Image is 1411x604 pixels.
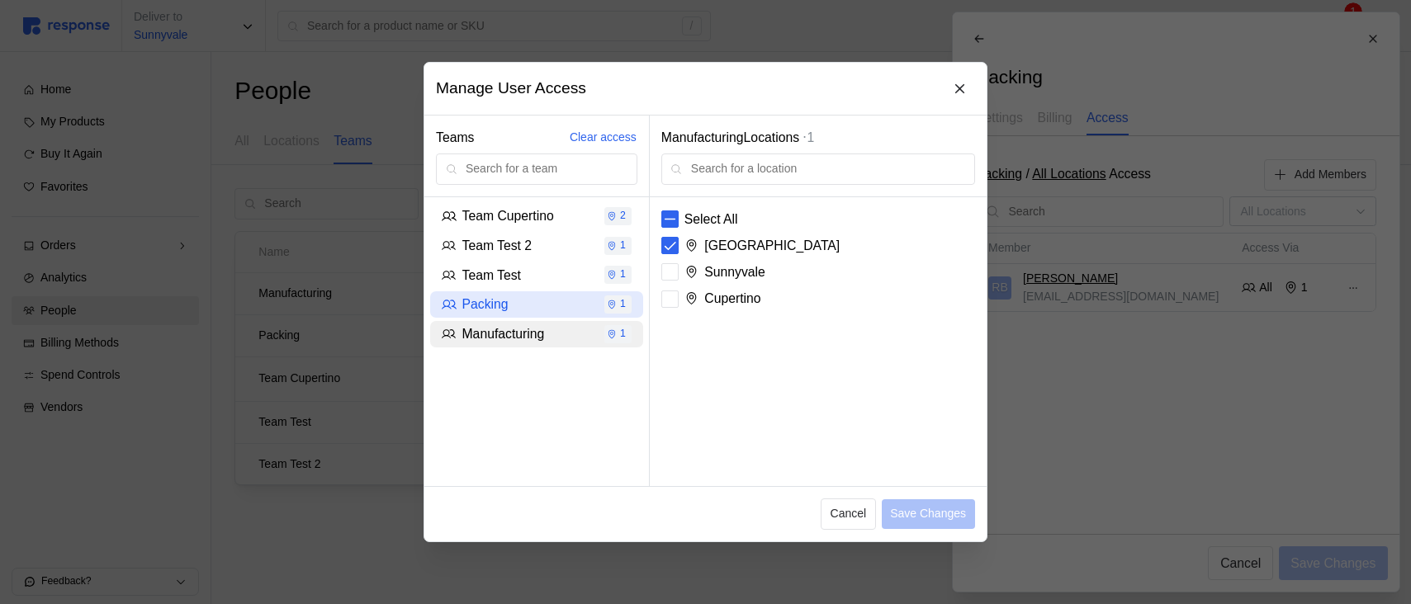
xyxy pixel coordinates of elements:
[705,262,766,282] p: Sunnyvale
[569,128,637,148] button: Clear access
[684,209,738,229] p: Select All
[691,154,965,184] input: Search for a location
[607,207,626,225] div: 2
[705,289,761,309] p: Cupertino
[661,127,975,148] p: Manufacturing Locations
[466,154,627,184] input: Search for a team
[462,295,509,315] p: Packing
[607,295,626,314] div: 1
[570,129,637,147] p: Clear access
[462,265,522,285] p: Team Test
[436,127,474,148] p: Teams
[831,505,867,523] p: Cancel
[462,206,554,227] p: Team Cupertino
[607,325,626,343] div: 1
[821,498,876,530] button: Cancel
[705,235,840,256] p: [GEOGRAPHIC_DATA]
[436,78,586,100] h3: Manage User Access
[462,323,545,344] p: Manufacturing
[803,130,815,144] span: ⋅ 1
[607,267,626,285] div: 1
[607,237,626,255] div: 1
[462,235,533,256] p: Team Test 2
